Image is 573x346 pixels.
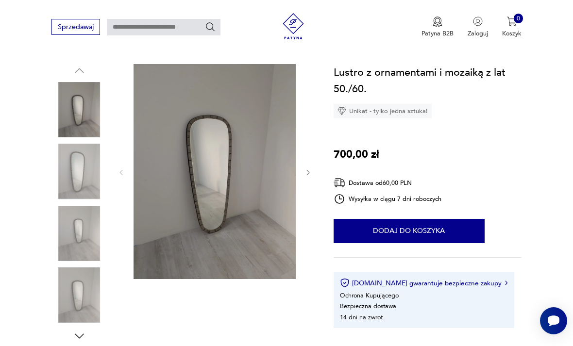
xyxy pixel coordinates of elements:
li: Ochrona Kupującego [340,291,399,300]
div: Dostawa od 60,00 PLN [334,177,441,189]
img: Ikona certyfikatu [340,278,350,288]
img: Zdjęcie produktu Lustro z ornamentami i mozaiką z lat 50./60. [51,144,107,199]
iframe: Smartsupp widget button [540,307,567,334]
div: Unikat - tylko jedna sztuka! [334,104,432,118]
button: Patyna B2B [421,16,454,38]
li: Bezpieczna dostawa [340,302,396,311]
div: Wysyłka w ciągu 7 dni roboczych [334,193,441,205]
button: Zaloguj [468,16,488,38]
img: Zdjęcie produktu Lustro z ornamentami i mozaiką z lat 50./60. [51,82,107,137]
img: Zdjęcie produktu Lustro z ornamentami i mozaiką z lat 50./60. [51,267,107,323]
p: Koszyk [502,29,522,38]
button: Szukaj [205,21,216,32]
img: Ikona koszyka [507,16,517,26]
h1: Lustro z ornamentami i mozaiką z lat 50./60. [334,64,522,97]
button: Dodaj do koszyka [334,219,485,243]
button: [DOMAIN_NAME] gwarantuje bezpieczne zakupy [340,278,507,288]
button: Sprzedawaj [51,19,100,35]
img: Patyna - sklep z meblami i dekoracjami vintage [277,13,310,39]
p: Patyna B2B [421,29,454,38]
div: 0 [514,14,523,23]
img: Ikona diamentu [337,107,346,115]
button: 0Koszyk [502,16,522,38]
img: Zdjęcie produktu Lustro z ornamentami i mozaiką z lat 50./60. [134,64,296,280]
img: Zdjęcie produktu Lustro z ornamentami i mozaiką z lat 50./60. [51,206,107,261]
p: Zaloguj [468,29,488,38]
a: Sprzedawaj [51,25,100,31]
a: Ikona medaluPatyna B2B [421,16,454,38]
li: 14 dni na zwrot [340,313,383,322]
img: Ikonka użytkownika [473,16,483,26]
p: 700,00 zł [334,146,379,163]
img: Ikona strzałki w prawo [505,280,508,285]
img: Ikona medalu [433,16,442,27]
img: Ikona dostawy [334,177,345,189]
